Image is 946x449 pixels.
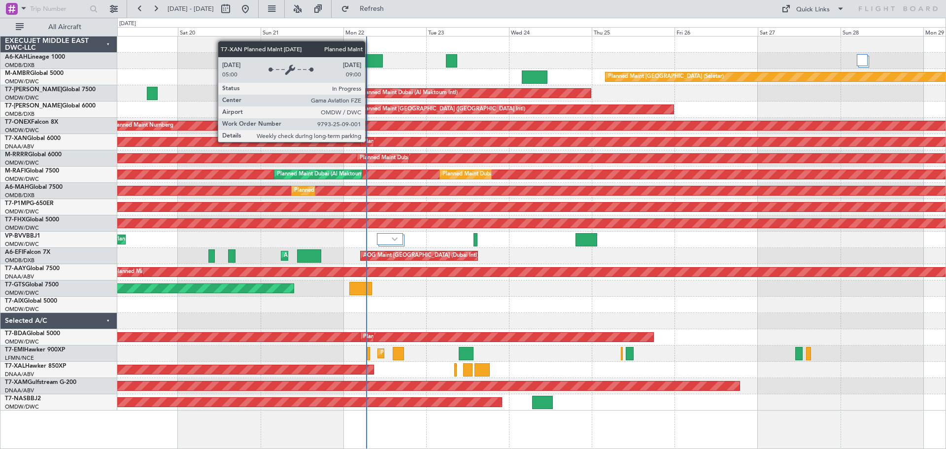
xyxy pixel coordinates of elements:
span: T7-AIX [5,298,24,304]
div: Planned Maint Dubai (Al Maktoum Intl) [277,167,374,182]
span: Refresh [351,5,393,12]
span: M-AMBR [5,70,30,76]
div: Fri 26 [675,27,757,36]
a: T7-P1MPG-650ER [5,201,54,207]
a: DNAA/ABV [5,371,34,378]
a: T7-XANGlobal 6000 [5,136,61,141]
span: T7-XAL [5,363,25,369]
a: A6-MAHGlobal 7500 [5,184,63,190]
span: T7-AAY [5,266,26,272]
span: A6-KAH [5,54,28,60]
a: M-RAFIGlobal 7500 [5,168,59,174]
div: Planned Maint Dubai (Al Maktoum Intl) [361,86,458,101]
span: VP-BVV [5,233,26,239]
a: A6-EFIFalcon 7X [5,249,50,255]
div: Planned Maint [GEOGRAPHIC_DATA] ([GEOGRAPHIC_DATA] Intl) [294,183,459,198]
a: OMDW/DWC [5,159,39,167]
div: [DATE] [119,20,136,28]
img: arrow-gray.svg [392,237,398,241]
a: OMDW/DWC [5,289,39,297]
div: Sat 27 [758,27,841,36]
span: T7-GTS [5,282,25,288]
div: Sun 28 [841,27,923,36]
a: A6-KAHLineage 1000 [5,54,65,60]
div: Thu 25 [592,27,675,36]
a: T7-AAYGlobal 7500 [5,266,60,272]
a: DNAA/ABV [5,273,34,280]
div: Planned Maint Dubai (Al Maktoum Intl) [442,167,540,182]
div: Sun 21 [261,27,343,36]
div: Wed 24 [509,27,592,36]
span: M-RRRR [5,152,28,158]
div: AOG Maint [284,248,312,263]
a: T7-EMIHawker 900XP [5,347,65,353]
a: DNAA/ABV [5,387,34,394]
a: T7-[PERSON_NAME]Global 6000 [5,103,96,109]
a: T7-XAMGulfstream G-200 [5,380,76,385]
a: OMDW/DWC [5,94,39,102]
div: Planned Maint Dubai (Al Maktoum Intl) [363,330,460,345]
a: OMDW/DWC [5,127,39,134]
span: T7-XAN [5,136,27,141]
a: T7-GTSGlobal 7500 [5,282,59,288]
div: Sat 20 [178,27,261,36]
div: AOG Maint [GEOGRAPHIC_DATA] (Dubai Intl) [363,248,478,263]
div: Planned Maint [GEOGRAPHIC_DATA] ([GEOGRAPHIC_DATA] Intl) [361,102,525,117]
span: A6-EFI [5,249,23,255]
span: T7-XAM [5,380,28,385]
a: VP-BVVBBJ1 [5,233,40,239]
div: Planned Maint Nurnberg [112,118,173,133]
a: OMDW/DWC [5,224,39,232]
a: T7-BDAGlobal 5000 [5,331,60,337]
span: T7-[PERSON_NAME] [5,87,62,93]
span: All Aircraft [26,24,104,31]
a: OMDW/DWC [5,306,39,313]
div: Planned Maint Dubai (Al Maktoum Intl) [363,135,460,149]
div: Tue 23 [426,27,509,36]
span: M-RAFI [5,168,26,174]
span: A6-MAH [5,184,29,190]
a: M-RRRRGlobal 6000 [5,152,62,158]
span: T7-ONEX [5,119,31,125]
a: LFMN/NCE [5,354,34,362]
span: T7-P1MP [5,201,30,207]
a: T7-XALHawker 850XP [5,363,66,369]
a: OMDW/DWC [5,175,39,183]
a: M-AMBRGlobal 5000 [5,70,64,76]
span: [DATE] - [DATE] [168,4,214,13]
span: T7-FHX [5,217,26,223]
a: T7-ONEXFalcon 8X [5,119,58,125]
a: OMDW/DWC [5,78,39,85]
a: OMDB/DXB [5,192,34,199]
button: Quick Links [777,1,849,17]
a: OMDB/DXB [5,62,34,69]
div: Quick Links [796,5,830,15]
span: T7-[PERSON_NAME] [5,103,62,109]
a: OMDW/DWC [5,403,39,411]
button: All Aircraft [11,19,107,35]
a: T7-FHXGlobal 5000 [5,217,59,223]
span: T7-NAS [5,396,27,402]
a: OMDB/DXB [5,110,34,118]
button: Refresh [337,1,396,17]
a: OMDB/DXB [5,257,34,264]
a: T7-AIXGlobal 5000 [5,298,57,304]
a: OMDW/DWC [5,241,39,248]
div: Planned Maint [GEOGRAPHIC_DATA] [380,346,474,361]
input: Trip Number [30,1,87,16]
div: Fri 19 [95,27,177,36]
a: DNAA/ABV [5,143,34,150]
a: T7-[PERSON_NAME]Global 7500 [5,87,96,93]
div: Mon 22 [343,27,426,36]
span: T7-BDA [5,331,27,337]
div: Planned Maint [GEOGRAPHIC_DATA] (Seletar) [608,69,724,84]
div: Planned Maint Dubai (Al Maktoum Intl) [360,151,457,166]
a: OMDW/DWC [5,338,39,345]
a: OMDW/DWC [5,208,39,215]
a: T7-NASBBJ2 [5,396,41,402]
span: T7-EMI [5,347,24,353]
